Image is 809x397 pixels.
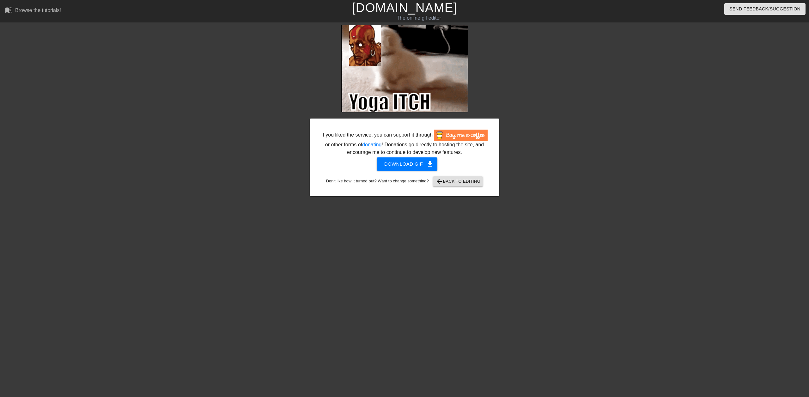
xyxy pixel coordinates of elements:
button: Send Feedback/Suggestion [724,3,806,15]
img: S2sFakLW.gif [341,25,468,112]
button: Download gif [377,157,438,171]
a: Browse the tutorials! [5,6,61,16]
div: Don't like how it turned out? Want to change something? [319,176,490,186]
a: [DOMAIN_NAME] [352,1,457,15]
span: Send Feedback/Suggestion [729,5,800,13]
span: Download gif [384,160,430,168]
div: Browse the tutorials! [15,8,61,13]
img: Buy Me A Coffee [434,130,488,141]
span: arrow_back [435,178,443,185]
div: If you liked the service, you can support it through or other forms of ! Donations go directly to... [321,130,488,156]
span: Back to Editing [435,178,481,185]
a: donating [362,142,381,147]
button: Back to Editing [433,176,483,186]
span: get_app [426,160,434,168]
a: Download gif [372,161,438,166]
div: The online gif editor [273,14,565,22]
span: menu_book [5,6,13,14]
